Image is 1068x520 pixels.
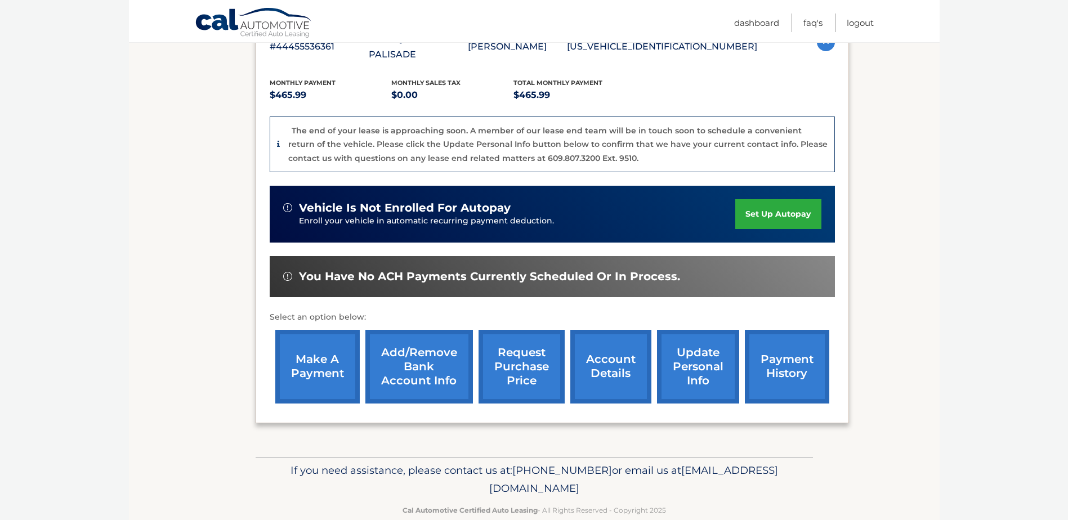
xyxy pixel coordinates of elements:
[283,272,292,281] img: alert-white.svg
[468,39,567,55] p: [PERSON_NAME]
[299,201,511,215] span: vehicle is not enrolled for autopay
[479,330,565,404] a: request purchase price
[403,506,538,514] strong: Cal Automotive Certified Auto Leasing
[391,87,513,103] p: $0.00
[735,199,821,229] a: set up autopay
[195,7,313,40] a: Cal Automotive
[288,125,828,163] p: The end of your lease is approaching soon. A member of our lease end team will be in touch soon t...
[513,87,636,103] p: $465.99
[270,39,369,55] p: #44455536361
[263,504,806,516] p: - All Rights Reserved - Copyright 2025
[270,79,336,87] span: Monthly Payment
[299,215,736,227] p: Enroll your vehicle in automatic recurring payment deduction.
[369,31,468,62] p: 2023 Hyundai PALISADE
[803,14,823,32] a: FAQ's
[263,461,806,497] p: If you need assistance, please contact us at: or email us at
[734,14,779,32] a: Dashboard
[847,14,874,32] a: Logout
[270,311,835,324] p: Select an option below:
[365,330,473,404] a: Add/Remove bank account info
[512,464,612,477] span: [PHONE_NUMBER]
[570,330,651,404] a: account details
[745,330,829,404] a: payment history
[283,203,292,212] img: alert-white.svg
[299,270,680,284] span: You have no ACH payments currently scheduled or in process.
[657,330,739,404] a: update personal info
[270,87,392,103] p: $465.99
[513,79,602,87] span: Total Monthly Payment
[567,39,757,55] p: [US_VEHICLE_IDENTIFICATION_NUMBER]
[275,330,360,404] a: make a payment
[391,79,461,87] span: Monthly sales Tax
